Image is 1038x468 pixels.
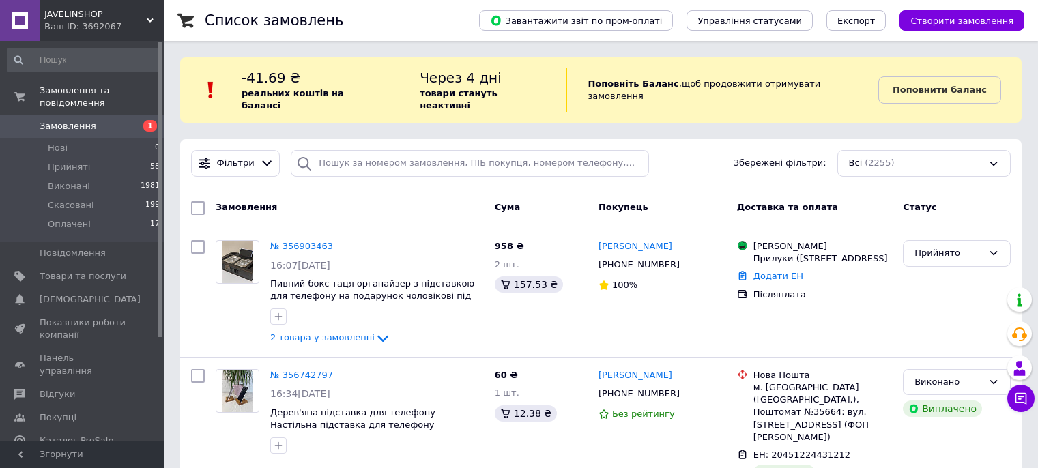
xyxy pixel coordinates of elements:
span: Прийняті [48,161,90,173]
span: 60 ₴ [495,370,518,380]
b: Поповнити баланс [893,85,987,95]
div: Виплачено [903,400,982,417]
span: Скасовані [48,199,94,211]
span: 1 шт. [495,387,519,398]
div: м. [GEOGRAPHIC_DATA] ([GEOGRAPHIC_DATA].), Поштомат №35664: вул. [STREET_ADDRESS] (ФОП [PERSON_NA... [753,381,892,443]
div: , щоб продовжити отримувати замовлення [566,68,878,112]
span: Управління статусами [697,16,802,26]
span: Нові [48,142,68,154]
button: Створити замовлення [899,10,1024,31]
span: 958 ₴ [495,241,524,251]
div: Післяплата [753,289,892,301]
span: Показники роботи компанії [40,317,126,341]
img: Фото товару [222,370,254,412]
div: Прийнято [914,246,983,261]
div: [PHONE_NUMBER] [596,385,682,403]
span: Завантажити звіт по пром-оплаті [490,14,662,27]
a: [PERSON_NAME] [599,240,672,253]
span: Замовлення [40,120,96,132]
button: Завантажити звіт по пром-оплаті [479,10,673,31]
img: :exclamation: [201,80,221,100]
a: Поповнити баланс [878,76,1001,104]
span: Без рейтингу [612,409,675,419]
a: Додати ЕН [753,271,803,281]
span: Товари та послуги [40,270,126,282]
div: Виконано [914,375,983,390]
div: Ваш ID: 3692067 [44,20,164,33]
a: № 356742797 [270,370,333,380]
span: 2 товара у замовленні [270,333,375,343]
div: [PHONE_NUMBER] [596,256,682,274]
input: Пошук [7,48,161,72]
span: Відгуки [40,388,75,400]
span: Замовлення [216,202,277,212]
div: Прилуки ([STREET_ADDRESS] [753,252,892,265]
button: Управління статусами [687,10,813,31]
span: 16:34[DATE] [270,388,330,399]
a: № 356903463 [270,241,333,251]
span: Через 4 дні [420,70,502,86]
span: 100% [612,280,637,290]
span: ЕН: 20451224431212 [753,450,850,460]
div: [PERSON_NAME] [753,240,892,252]
a: 2 товара у замовленні [270,332,391,342]
a: [PERSON_NAME] [599,369,672,382]
button: Чат з покупцем [1007,385,1035,412]
div: 12.38 ₴ [495,405,557,422]
span: Cума [495,202,520,212]
span: 16:07[DATE] [270,260,330,271]
span: Покупець [599,202,648,212]
span: 1981 [141,180,160,192]
div: 157.53 ₴ [495,276,563,293]
span: 199 [145,199,160,211]
span: -41.69 ₴ [242,70,300,86]
b: Поповніть Баланс [588,78,678,89]
span: Створити замовлення [910,16,1013,26]
span: 0 [155,142,160,154]
span: Доставка та оплата [737,202,838,212]
a: Створити замовлення [886,15,1024,25]
b: реальних коштів на балансі [242,88,344,111]
img: Фото товару [222,241,254,283]
button: Експорт [826,10,886,31]
span: Панель управління [40,352,126,377]
span: 2 шт. [495,259,519,269]
span: Збережені фільтри: [734,157,826,170]
span: Замовлення та повідомлення [40,85,164,109]
span: 58 [150,161,160,173]
span: Виконані [48,180,90,192]
h1: Список замовлень [205,12,343,29]
span: Експорт [837,16,876,26]
a: Пивний бокс таця органайзер з підставкою для телефону на подарунок чоловікові під пиво та снеки ч... [270,278,474,314]
div: Нова Пошта [753,369,892,381]
b: товари стануть неактивні [420,88,498,111]
span: Повідомлення [40,247,106,259]
span: Всі [849,157,863,170]
a: Фото товару [216,369,259,413]
span: Оплачені [48,218,91,231]
span: Фільтри [217,157,255,170]
span: (2255) [865,158,894,168]
span: Каталог ProSale [40,435,113,447]
a: Фото товару [216,240,259,284]
a: Дерев'яна підставка для телефону Настільна підставка для телефону Підставка під телефон з дерева,Дуб [270,407,442,443]
span: Статус [903,202,937,212]
span: [DEMOGRAPHIC_DATA] [40,293,141,306]
span: 17 [150,218,160,231]
span: 1 [143,120,157,132]
input: Пошук за номером замовлення, ПІБ покупця, номером телефону, Email, номером накладної [291,150,649,177]
span: JAVELINSHOP [44,8,147,20]
span: Покупці [40,411,76,424]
